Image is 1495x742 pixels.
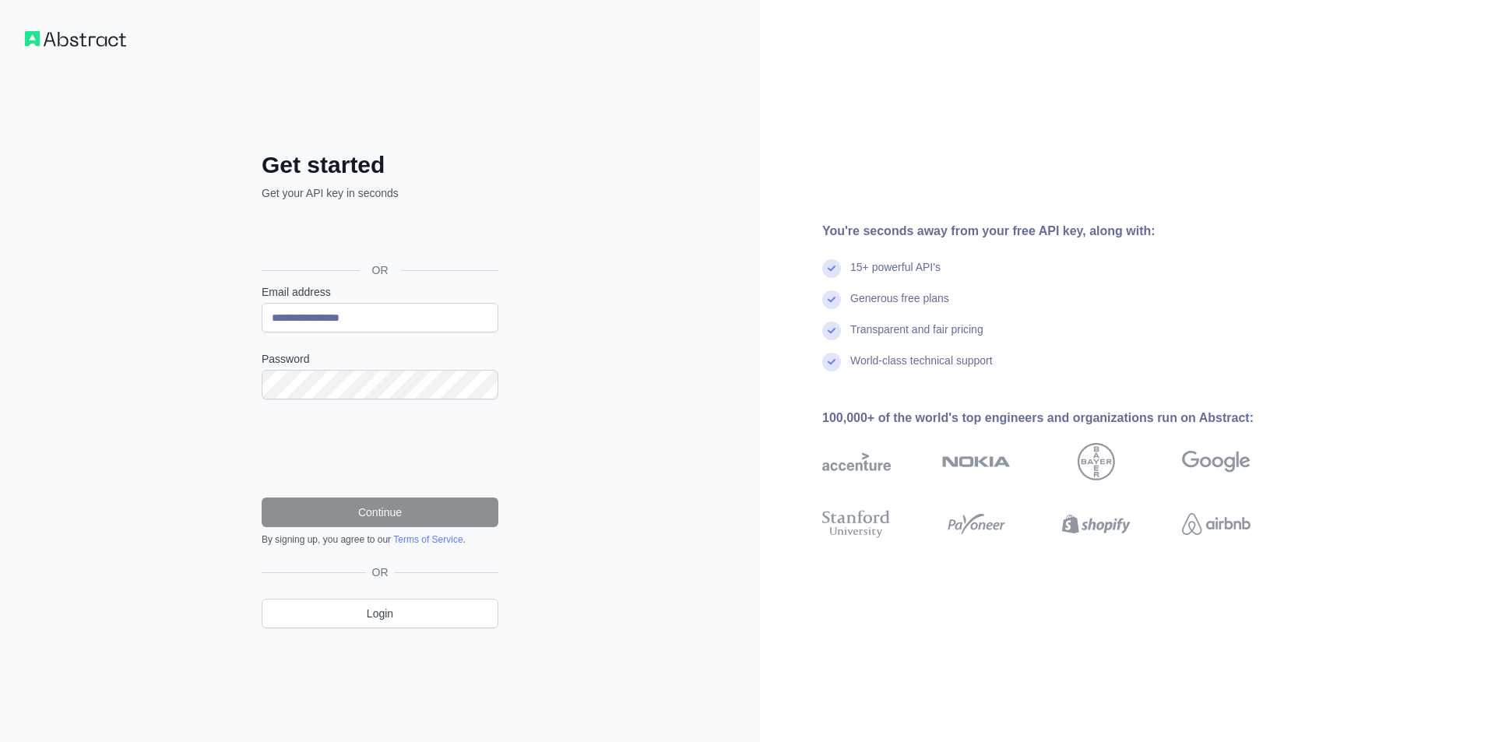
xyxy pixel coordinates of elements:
img: payoneer [942,507,1011,541]
img: check mark [822,290,841,309]
div: Generous free plans [850,290,949,322]
label: Password [262,351,498,367]
iframe: Кнопка "Войти с аккаунтом Google" [254,218,503,252]
iframe: reCAPTCHA [262,418,498,479]
img: nokia [942,443,1011,480]
img: google [1182,443,1251,480]
a: Login [262,599,498,628]
img: airbnb [1182,507,1251,541]
div: By signing up, you agree to our . [262,533,498,546]
div: You're seconds away from your free API key, along with: [822,222,1300,241]
button: Continue [262,498,498,527]
div: Transparent and fair pricing [850,322,983,353]
span: OR [366,564,395,580]
div: 15+ powerful API's [850,259,941,290]
img: shopify [1062,507,1131,541]
p: Get your API key in seconds [262,185,498,201]
img: check mark [822,259,841,278]
img: check mark [822,322,841,340]
img: accenture [822,443,891,480]
img: stanford university [822,507,891,541]
div: World-class technical support [850,353,993,384]
span: OR [360,262,401,278]
h2: Get started [262,151,498,179]
div: 100,000+ of the world's top engineers and organizations run on Abstract: [822,409,1300,427]
img: bayer [1078,443,1115,480]
a: Terms of Service [393,534,463,545]
img: check mark [822,353,841,371]
img: Workflow [25,31,126,47]
label: Email address [262,284,498,300]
